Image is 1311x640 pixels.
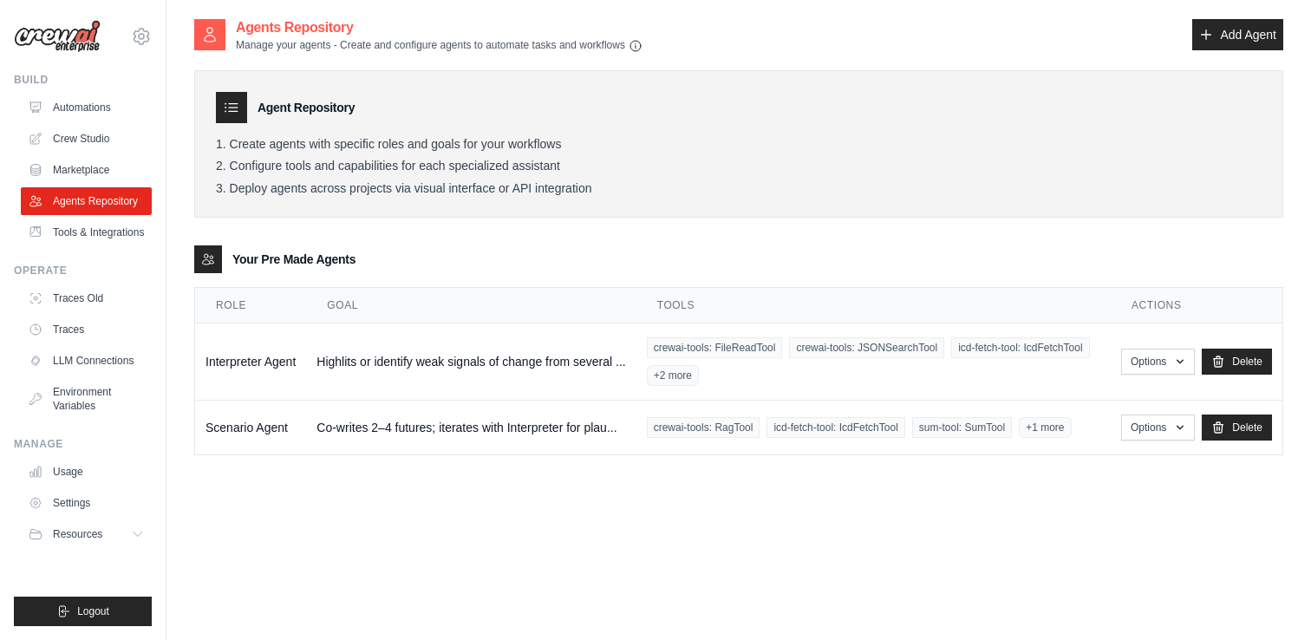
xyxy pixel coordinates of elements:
[14,73,152,87] div: Build
[21,125,152,153] a: Crew Studio
[14,20,101,53] img: Logo
[1019,417,1071,438] span: +1 more
[1121,415,1195,441] button: Options
[306,288,636,323] th: Goal
[766,417,904,438] span: icd-fetch-tool: IcdFetchTool
[14,437,152,451] div: Manage
[21,284,152,312] a: Traces Old
[216,137,1262,153] li: Create agents with specific roles and goals for your workflows
[306,323,636,401] td: Highlits or identify weak signals of change from several ...
[77,604,109,618] span: Logout
[21,156,152,184] a: Marketplace
[789,337,944,358] span: crewai-tools: JSONSearchTool
[14,597,152,626] button: Logout
[216,181,1262,197] li: Deploy agents across projects via visual interface or API integration
[647,417,760,438] span: crewai-tools: RagTool
[21,94,152,121] a: Automations
[912,417,1012,438] span: sum-tool: SumTool
[195,401,306,455] td: Scenario Agent
[647,365,699,386] span: +2 more
[1121,349,1195,375] button: Options
[236,38,642,53] p: Manage your agents - Create and configure agents to automate tasks and workflows
[195,323,306,401] td: Interpreter Agent
[647,337,783,358] span: crewai-tools: FileReadTool
[21,378,152,420] a: Environment Variables
[258,99,355,116] h3: Agent Repository
[306,401,636,455] td: Co-writes 2–4 futures; iterates with Interpreter for plau...
[216,159,1262,174] li: Configure tools and capabilities for each specialized assistant
[951,337,1089,358] span: icd-fetch-tool: IcdFetchTool
[236,17,642,38] h2: Agents Repository
[1111,288,1282,323] th: Actions
[232,251,355,268] h3: Your Pre Made Agents
[53,527,102,541] span: Resources
[21,347,152,375] a: LLM Connections
[14,264,152,278] div: Operate
[195,288,306,323] th: Role
[21,520,152,548] button: Resources
[1202,415,1272,441] a: Delete
[636,288,1111,323] th: Tools
[21,219,152,246] a: Tools & Integrations
[21,316,152,343] a: Traces
[1202,349,1272,375] a: Delete
[21,489,152,517] a: Settings
[21,187,152,215] a: Agents Repository
[21,458,152,486] a: Usage
[1192,19,1283,50] a: Add Agent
